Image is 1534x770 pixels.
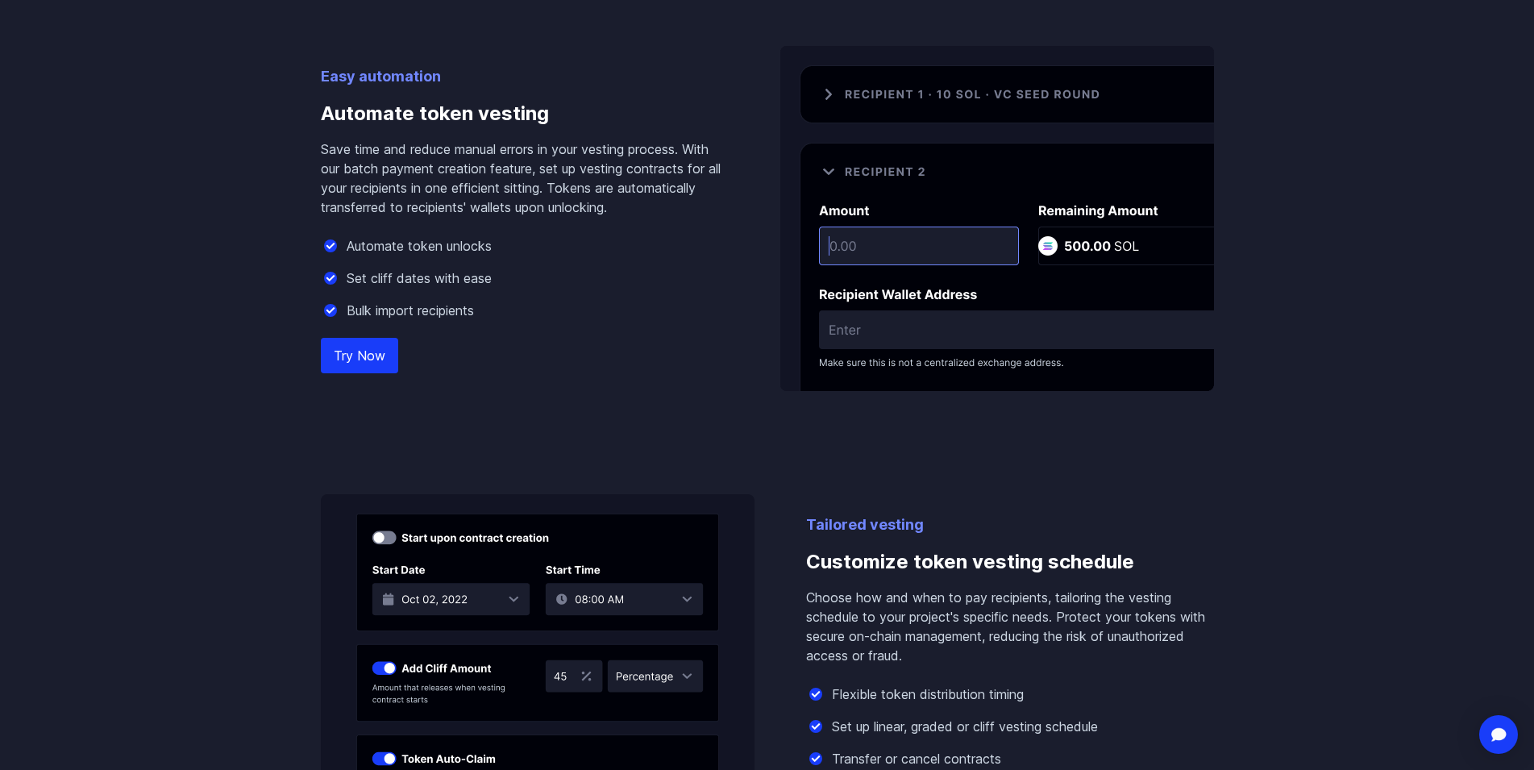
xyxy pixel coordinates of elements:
p: Transfer or cancel contracts [832,749,1001,768]
p: Set cliff dates with ease [347,268,492,288]
div: Open Intercom Messenger [1479,715,1518,754]
p: Automate token unlocks [347,236,492,256]
p: Flexible token distribution timing [832,685,1024,704]
a: Try Now [321,338,398,373]
p: Choose how and when to pay recipients, tailoring the vesting schedule to your project's specific ... [806,588,1214,665]
p: Tailored vesting [806,514,1214,536]
p: Easy automation [321,65,729,88]
img: Automate token vesting [780,46,1214,391]
p: Set up linear, graded or cliff vesting schedule [832,717,1098,736]
h3: Automate token vesting [321,88,729,139]
p: Bulk import recipients [347,301,474,320]
p: Save time and reduce manual errors in your vesting process. With our batch payment creation featu... [321,139,729,217]
h3: Customize token vesting schedule [806,536,1214,588]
